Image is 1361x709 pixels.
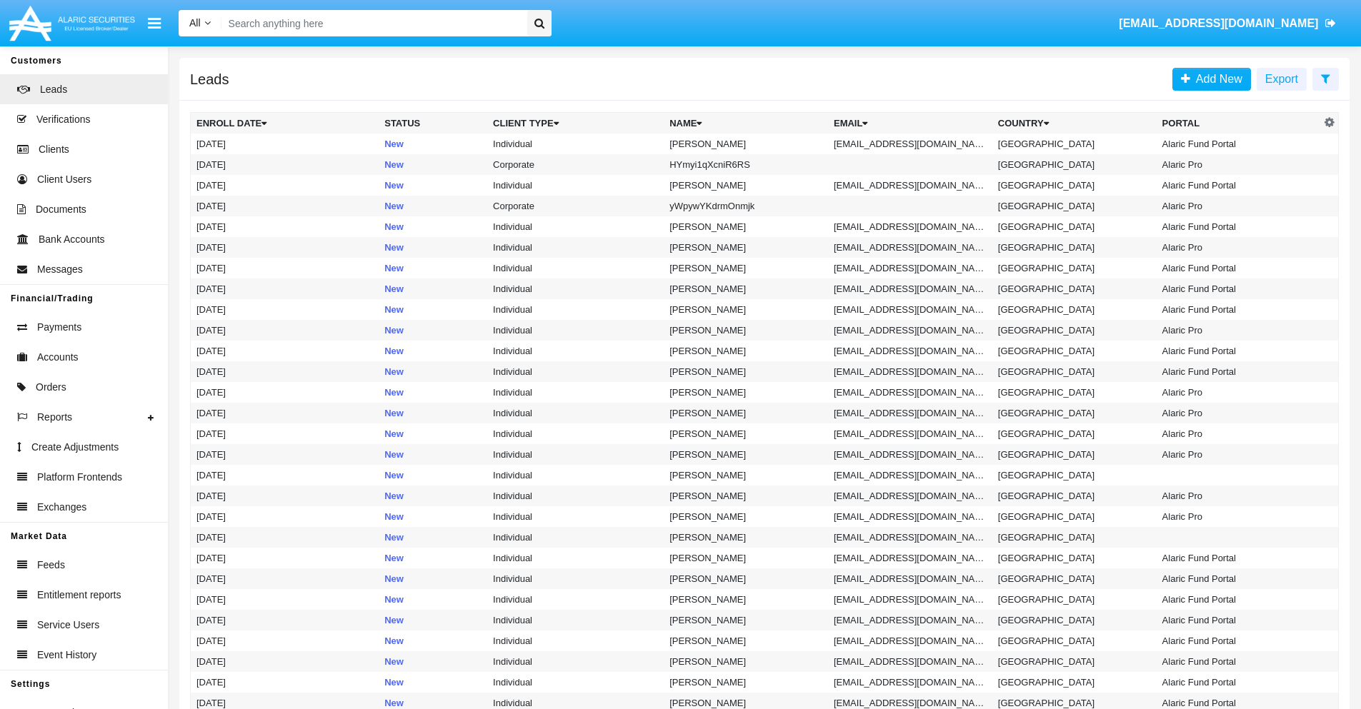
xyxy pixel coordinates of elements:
td: New [379,403,487,423]
td: New [379,630,487,651]
td: Individual [487,630,664,651]
td: New [379,154,487,175]
span: Leads [40,82,67,97]
span: Create Adjustments [31,440,119,455]
td: [DATE] [191,527,379,548]
span: Verifications [36,112,90,127]
td: [DATE] [191,196,379,216]
td: Individual [487,651,664,672]
td: Individual [487,403,664,423]
td: Alaric Fund Portal [1157,258,1321,278]
td: Individual [487,589,664,610]
td: [DATE] [191,278,379,299]
td: [DATE] [191,299,379,320]
span: Exchanges [37,500,86,515]
td: [PERSON_NAME] [664,465,828,486]
td: [GEOGRAPHIC_DATA] [992,423,1157,444]
td: New [379,216,487,237]
td: Individual [487,237,664,258]
td: New [379,341,487,361]
td: Individual [487,361,664,382]
td: [EMAIL_ADDRESS][DOMAIN_NAME] [828,465,992,486]
td: [PERSON_NAME] [664,320,828,341]
td: Alaric Pro [1157,382,1321,403]
td: [EMAIL_ADDRESS][DOMAIN_NAME] [828,423,992,444]
td: [PERSON_NAME] [664,175,828,196]
td: New [379,320,487,341]
td: [DATE] [191,672,379,693]
td: [GEOGRAPHIC_DATA] [992,320,1157,341]
td: [EMAIL_ADDRESS][DOMAIN_NAME] [828,278,992,299]
td: [DATE] [191,320,379,341]
td: Individual [487,382,664,403]
td: Individual [487,548,664,568]
td: Alaric Fund Portal [1157,630,1321,651]
a: All [179,16,221,31]
td: [GEOGRAPHIC_DATA] [992,299,1157,320]
td: [PERSON_NAME] [664,216,828,237]
span: Orders [36,380,66,395]
td: [PERSON_NAME] [664,361,828,382]
td: [EMAIL_ADDRESS][DOMAIN_NAME] [828,568,992,589]
td: [EMAIL_ADDRESS][DOMAIN_NAME] [828,610,992,630]
td: Alaric Fund Portal [1157,134,1321,154]
td: Alaric Fund Portal [1157,341,1321,361]
td: New [379,278,487,299]
td: Individual [487,672,664,693]
h5: Leads [190,74,229,85]
span: Export [1265,73,1298,85]
td: Individual [487,175,664,196]
td: New [379,672,487,693]
td: [DATE] [191,361,379,382]
td: New [379,196,487,216]
td: [PERSON_NAME] [664,299,828,320]
td: [EMAIL_ADDRESS][DOMAIN_NAME] [828,630,992,651]
td: Alaric Fund Portal [1157,589,1321,610]
th: Country [992,113,1157,134]
td: [PERSON_NAME] [664,258,828,278]
td: Alaric Pro [1157,237,1321,258]
td: [GEOGRAPHIC_DATA] [992,196,1157,216]
td: Individual [487,486,664,506]
td: Individual [487,568,664,589]
td: [GEOGRAPHIC_DATA] [992,506,1157,527]
th: Client Type [487,113,664,134]
td: [DATE] [191,630,379,651]
td: New [379,506,487,527]
td: [EMAIL_ADDRESS][DOMAIN_NAME] [828,299,992,320]
td: Individual [487,216,664,237]
td: [PERSON_NAME] [664,486,828,506]
td: [GEOGRAPHIC_DATA] [992,237,1157,258]
span: Feeds [37,558,65,573]
td: [DATE] [191,154,379,175]
td: Individual [487,134,664,154]
th: Enroll Date [191,113,379,134]
td: Individual [487,506,664,527]
span: Event History [37,648,96,663]
td: New [379,610,487,630]
span: [EMAIL_ADDRESS][DOMAIN_NAME] [1119,17,1318,29]
span: Platform Frontends [37,470,122,485]
td: Individual [487,444,664,465]
td: [DATE] [191,423,379,444]
td: Individual [487,423,664,444]
td: New [379,175,487,196]
td: Alaric Pro [1157,444,1321,465]
td: [GEOGRAPHIC_DATA] [992,548,1157,568]
td: [GEOGRAPHIC_DATA] [992,341,1157,361]
td: [EMAIL_ADDRESS][DOMAIN_NAME] [828,444,992,465]
td: Alaric Fund Portal [1157,651,1321,672]
td: Individual [487,299,664,320]
td: [PERSON_NAME] [664,341,828,361]
td: [EMAIL_ADDRESS][DOMAIN_NAME] [828,237,992,258]
td: [DATE] [191,465,379,486]
span: Client Users [37,172,91,187]
td: Individual [487,341,664,361]
td: [GEOGRAPHIC_DATA] [992,154,1157,175]
td: New [379,444,487,465]
td: [DATE] [191,506,379,527]
td: [EMAIL_ADDRESS][DOMAIN_NAME] [828,651,992,672]
span: Service Users [37,618,99,633]
th: Email [828,113,992,134]
td: [EMAIL_ADDRESS][DOMAIN_NAME] [828,382,992,403]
